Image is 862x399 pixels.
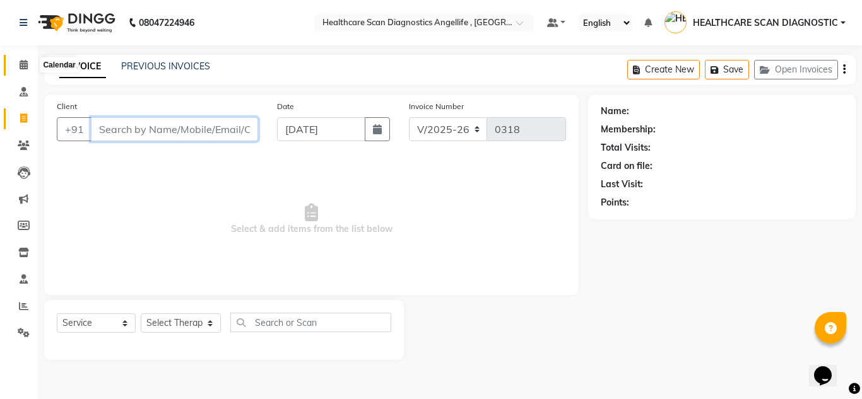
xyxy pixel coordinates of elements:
span: Select & add items from the list below [57,156,566,282]
label: Date [277,101,294,112]
button: Open Invoices [754,60,838,79]
label: Client [57,101,77,112]
div: Name: [601,105,629,118]
button: +91 [57,117,92,141]
div: Total Visits: [601,141,651,154]
input: Search or Scan [230,313,391,332]
span: HEALTHCARE SCAN DIAGNOSTIC [693,16,838,30]
img: HEALTHCARE SCAN DIAGNOSTIC [664,11,687,33]
div: Card on file: [601,159,652,173]
img: logo [32,5,119,40]
a: PREVIOUS INVOICES [121,61,210,72]
button: Save [705,60,749,79]
div: Points: [601,196,629,209]
b: 08047224946 [139,5,194,40]
input: Search by Name/Mobile/Email/Code [91,117,258,141]
div: Calendar [40,57,78,72]
iframe: chat widget [809,349,849,386]
div: Membership: [601,123,656,136]
button: Create New [627,60,700,79]
div: Last Visit: [601,178,643,191]
label: Invoice Number [409,101,464,112]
